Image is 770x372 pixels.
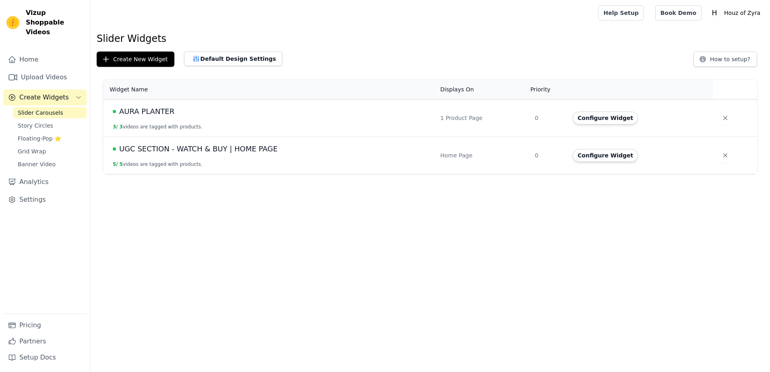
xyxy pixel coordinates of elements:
[655,5,702,21] a: Book Demo
[13,146,87,157] a: Grid Wrap
[113,161,203,167] button: 5/ 5videos are tagged with products.
[598,5,644,21] a: Help Setup
[113,124,203,130] button: 3/ 3videos are tagged with products.
[530,99,568,137] td: 0
[13,120,87,131] a: Story Circles
[6,16,19,29] img: Vizup
[97,52,174,67] button: Create New Widget
[693,57,757,65] a: How to setup?
[119,106,174,117] span: AURA PLANTER
[3,174,87,190] a: Analytics
[18,122,53,130] span: Story Circles
[184,52,282,66] button: Default Design Settings
[113,147,116,151] span: Live Published
[718,111,733,125] button: Delete widget
[3,69,87,85] a: Upload Videos
[530,137,568,174] td: 0
[97,32,764,45] h1: Slider Widgets
[18,109,63,117] span: Slider Carousels
[18,147,46,155] span: Grid Wrap
[435,80,530,99] th: Displays On
[103,80,435,99] th: Widget Name
[3,333,87,349] a: Partners
[573,112,638,124] button: Configure Widget
[13,133,87,144] a: Floating-Pop ⭐
[13,107,87,118] a: Slider Carousels
[113,124,118,130] span: 3 /
[113,161,118,167] span: 5 /
[113,110,116,113] span: Live Published
[119,143,277,155] span: UGC SECTION - WATCH & BUY | HOME PAGE
[19,93,69,102] span: Create Widgets
[708,6,764,20] button: H Houz of Zyra
[440,114,525,122] div: 1 Product Page
[530,80,568,99] th: Priority
[3,317,87,333] a: Pricing
[3,192,87,208] a: Settings
[26,8,83,37] span: Vizup Shoppable Videos
[120,161,123,167] span: 5
[120,124,123,130] span: 3
[18,160,56,168] span: Banner Video
[712,9,717,17] text: H
[3,89,87,105] button: Create Widgets
[440,151,525,159] div: Home Page
[18,134,61,143] span: Floating-Pop ⭐
[573,149,638,162] button: Configure Widget
[721,6,764,20] p: Houz of Zyra
[718,148,733,163] button: Delete widget
[693,52,757,67] button: How to setup?
[3,349,87,366] a: Setup Docs
[3,52,87,68] a: Home
[13,159,87,170] a: Banner Video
